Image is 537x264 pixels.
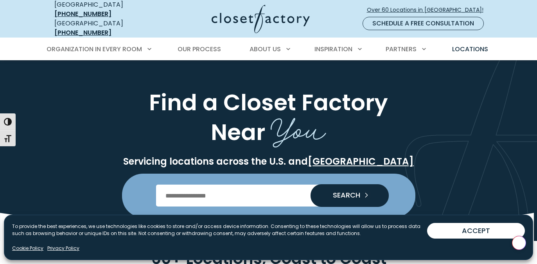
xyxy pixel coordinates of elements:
span: About Us [250,45,281,54]
span: Locations [452,45,488,54]
button: Search our Nationwide Locations [311,184,389,207]
span: Find a Closet Factory [149,86,388,118]
p: To provide the best experiences, we use technologies like cookies to store and/or access device i... [12,223,427,237]
span: Over 60 Locations in [GEOGRAPHIC_DATA]! [367,6,490,14]
span: Near [211,117,265,148]
a: [PHONE_NUMBER] [54,9,111,18]
a: Cookie Policy [12,245,43,252]
span: Partners [386,45,417,54]
input: Enter Postal Code [156,185,381,207]
a: Schedule a Free Consultation [363,17,484,30]
span: Organization in Every Room [47,45,142,54]
p: Servicing locations across the U.S. and [53,156,485,167]
a: Over 60 Locations in [GEOGRAPHIC_DATA]! [366,3,490,17]
span: Inspiration [314,45,352,54]
button: ACCEPT [427,223,525,239]
span: SEARCH [327,192,360,199]
a: Privacy Policy [47,245,79,252]
nav: Primary Menu [41,38,496,60]
span: Our Process [178,45,221,54]
div: [GEOGRAPHIC_DATA] [54,19,150,38]
img: Closet Factory Logo [212,5,310,33]
a: [GEOGRAPHIC_DATA] [308,155,414,168]
a: [PHONE_NUMBER] [54,28,111,37]
span: You [271,103,326,150]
